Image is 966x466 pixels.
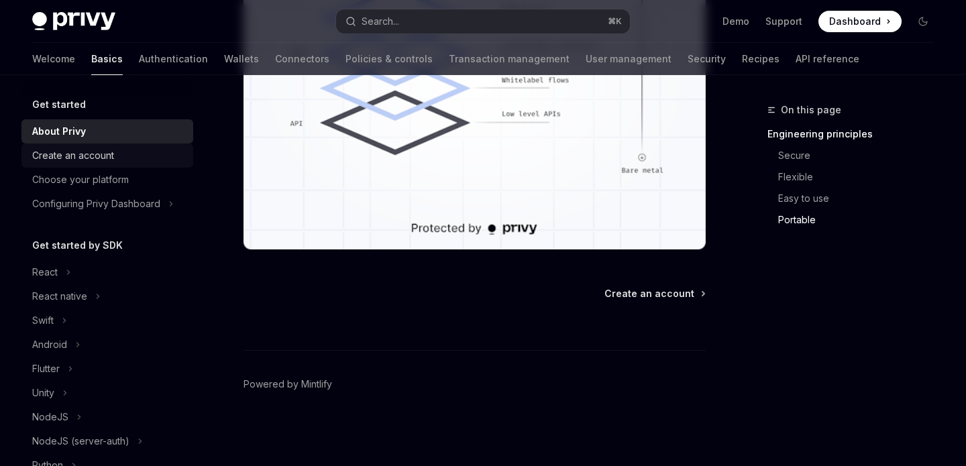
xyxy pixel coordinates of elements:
div: Create an account [32,148,114,164]
a: About Privy [21,119,193,143]
a: Choose your platform [21,168,193,192]
a: Policies & controls [345,43,433,75]
a: Demo [722,15,749,28]
h5: Get started [32,97,86,113]
div: Unity [32,385,54,401]
div: React native [32,288,87,304]
div: NodeJS (server-auth) [32,433,129,449]
a: Connectors [275,43,329,75]
a: Security [688,43,726,75]
h5: Get started by SDK [32,237,123,253]
button: Search...⌘K [336,9,629,34]
button: Toggle dark mode [912,11,934,32]
a: Support [765,15,802,28]
div: Choose your platform [32,172,129,188]
a: Recipes [742,43,780,75]
a: Authentication [139,43,208,75]
span: Create an account [604,287,694,300]
span: Dashboard [829,15,881,28]
a: Create an account [21,143,193,168]
img: dark logo [32,12,115,31]
a: Powered by Mintlify [244,377,332,391]
a: API reference [796,43,859,75]
a: Basics [91,43,123,75]
a: Welcome [32,43,75,75]
a: Portable [778,209,945,231]
span: ⌘ K [608,16,622,27]
div: Search... [362,13,399,30]
span: On this page [781,102,841,118]
a: Transaction management [449,43,570,75]
a: Easy to use [778,188,945,209]
a: Dashboard [818,11,902,32]
div: Configuring Privy Dashboard [32,196,160,212]
a: Create an account [604,287,704,300]
div: NodeJS [32,409,68,425]
div: About Privy [32,123,86,139]
div: Flutter [32,361,60,377]
a: User management [586,43,672,75]
div: Swift [32,312,54,329]
a: Engineering principles [767,123,945,145]
a: Flexible [778,166,945,188]
a: Wallets [224,43,259,75]
a: Secure [778,145,945,166]
div: React [32,264,58,280]
div: Android [32,337,67,353]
